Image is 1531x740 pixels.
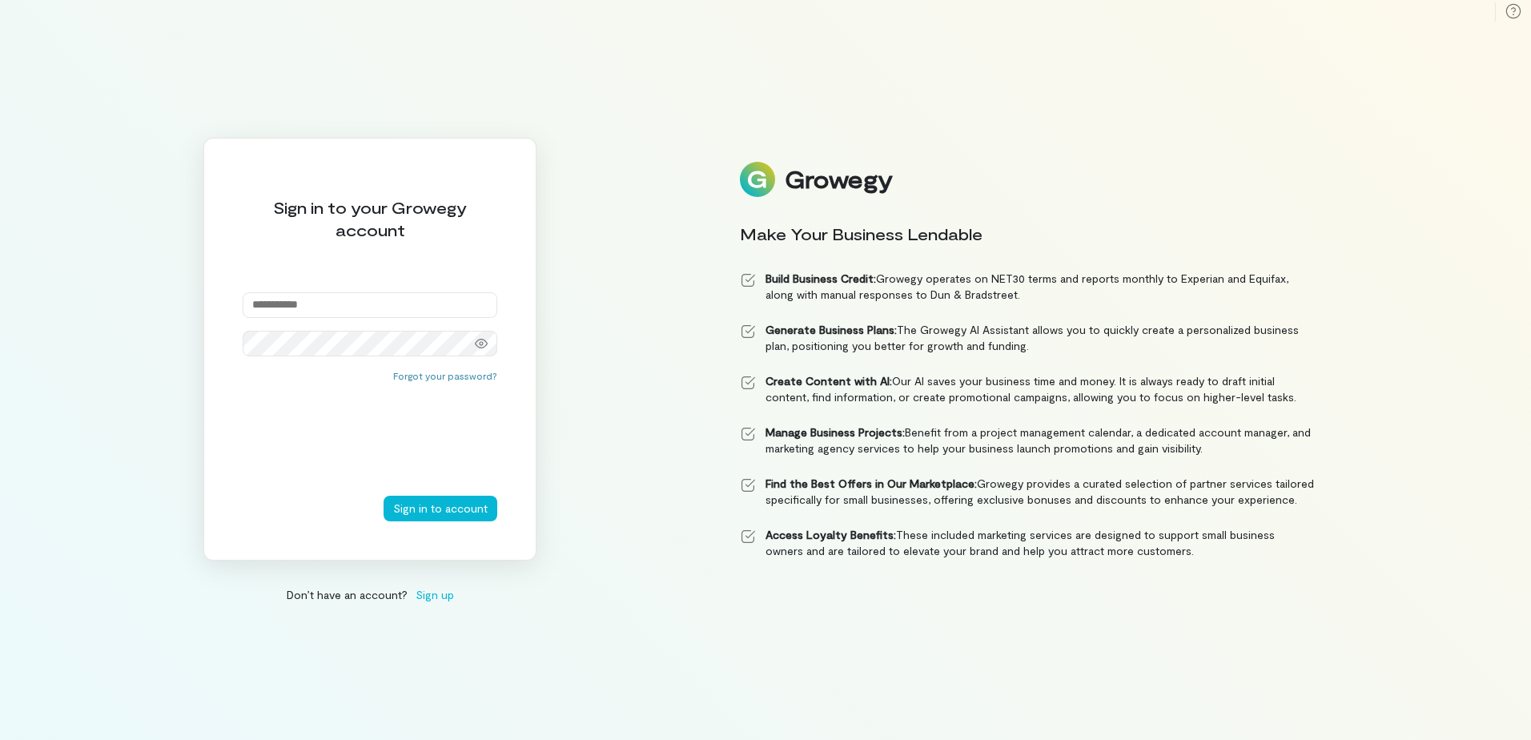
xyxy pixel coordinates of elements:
div: Make Your Business Lendable [740,223,1315,245]
strong: Generate Business Plans: [765,323,897,336]
li: The Growegy AI Assistant allows you to quickly create a personalized business plan, positioning y... [740,322,1315,354]
button: Sign in to account [384,496,497,521]
li: Our AI saves your business time and money. It is always ready to draft initial content, find info... [740,373,1315,405]
div: Sign in to your Growegy account [243,196,497,241]
li: Growegy operates on NET30 terms and reports monthly to Experian and Equifax, along with manual re... [740,271,1315,303]
div: Growegy [785,166,892,193]
strong: Create Content with AI: [765,374,892,388]
li: These included marketing services are designed to support small business owners and are tailored ... [740,527,1315,559]
img: Logo [740,162,775,197]
li: Growegy provides a curated selection of partner services tailored specifically for small business... [740,476,1315,508]
div: Don’t have an account? [203,586,536,603]
li: Benefit from a project management calendar, a dedicated account manager, and marketing agency ser... [740,424,1315,456]
button: Forgot your password? [393,369,497,382]
strong: Build Business Credit: [765,271,876,285]
strong: Access Loyalty Benefits: [765,528,896,541]
span: Sign up [416,586,454,603]
strong: Find the Best Offers in Our Marketplace: [765,477,977,490]
strong: Manage Business Projects: [765,425,905,439]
